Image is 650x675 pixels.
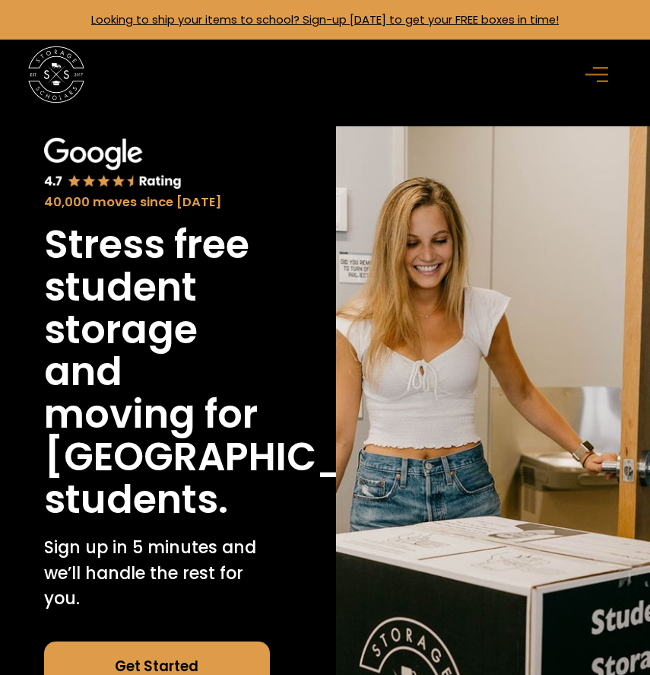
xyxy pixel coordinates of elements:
[91,11,559,27] a: Looking to ship your items to school? Sign-up [DATE] to get your FREE boxes in time!
[44,224,270,436] h1: Stress free student storage and moving for
[577,52,622,97] div: menu
[44,535,270,611] p: Sign up in 5 minutes and we’ll handle the rest for you.
[28,46,84,103] img: Storage Scholars main logo
[44,436,471,479] h1: [GEOGRAPHIC_DATA]
[44,193,270,212] div: 40,000 moves since [DATE]
[28,46,84,103] a: home
[44,479,228,521] h1: students.
[44,138,182,190] img: Google 4.7 star rating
